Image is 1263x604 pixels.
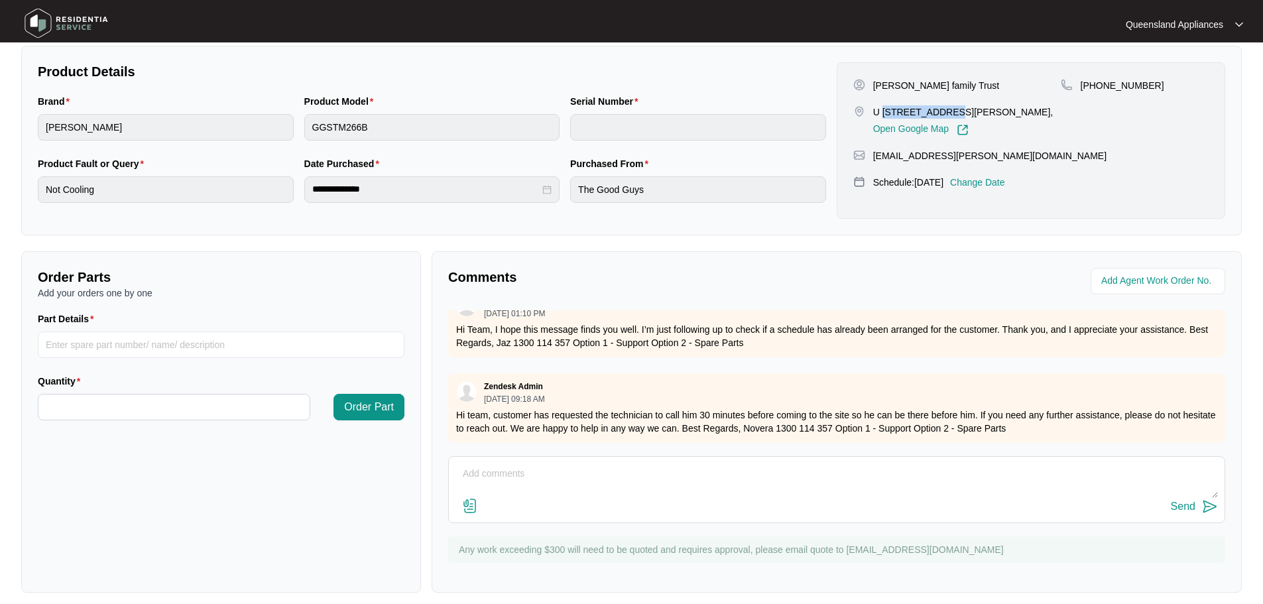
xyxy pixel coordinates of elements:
[570,176,826,203] input: Purchased From
[38,157,149,170] label: Product Fault or Query
[456,323,1217,349] p: Hi Team, I hope this message finds you well. I’m just following up to check if a schedule has alr...
[38,268,404,286] p: Order Parts
[853,79,865,91] img: user-pin
[873,149,1107,162] p: [EMAIL_ADDRESS][PERSON_NAME][DOMAIN_NAME]
[38,114,294,141] input: Brand
[38,62,826,81] p: Product Details
[1171,498,1218,516] button: Send
[38,394,310,420] input: Quantity
[853,149,865,161] img: map-pin
[304,157,385,170] label: Date Purchased
[448,268,827,286] p: Comments
[457,382,477,402] img: user.svg
[484,381,543,392] p: Zendesk Admin
[570,95,643,108] label: Serial Number
[344,399,394,415] span: Order Part
[570,157,654,170] label: Purchased From
[304,95,379,108] label: Product Model
[1081,79,1164,92] p: [PHONE_NUMBER]
[484,310,545,318] p: [DATE] 01:10 PM
[462,498,478,514] img: file-attachment-doc.svg
[957,124,969,136] img: Link-External
[1126,18,1223,31] p: Queensland Appliances
[1171,501,1195,513] div: Send
[38,176,294,203] input: Product Fault or Query
[333,394,404,420] button: Order Part
[1235,21,1243,28] img: dropdown arrow
[873,124,969,136] a: Open Google Map
[456,408,1217,435] p: Hi team, customer has requested the technician to call him 30 minutes before coming to the site s...
[1202,499,1218,514] img: send-icon.svg
[873,105,1053,119] p: U [STREET_ADDRESS][PERSON_NAME],
[570,114,826,141] input: Serial Number
[38,312,99,326] label: Part Details
[873,79,1000,92] p: [PERSON_NAME] family Trust
[853,176,865,188] img: map-pin
[873,176,943,189] p: Schedule: [DATE]
[1101,273,1217,289] input: Add Agent Work Order No.
[304,114,560,141] input: Product Model
[459,543,1219,556] p: Any work exceeding $300 will need to be quoted and requires approval, please email quote to [EMAI...
[38,95,75,108] label: Brand
[20,3,113,43] img: residentia service logo
[312,182,540,196] input: Date Purchased
[1061,79,1073,91] img: map-pin
[38,286,404,300] p: Add your orders one by one
[38,375,86,388] label: Quantity
[38,332,404,358] input: Part Details
[950,176,1005,189] p: Change Date
[853,105,865,117] img: map-pin
[484,395,545,403] p: [DATE] 09:18 AM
